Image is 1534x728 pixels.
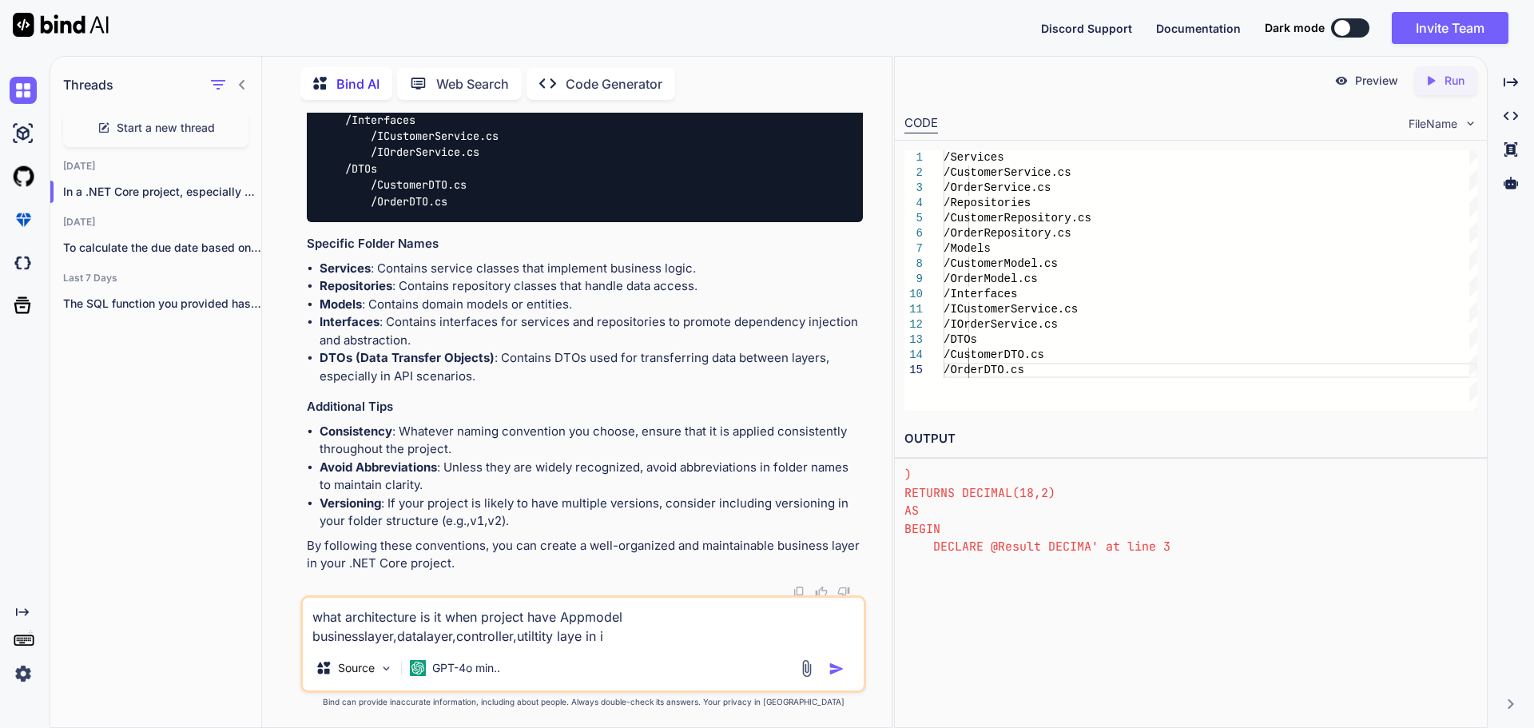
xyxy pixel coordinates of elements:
h1: Threads [63,75,113,94]
img: Pick Models [380,662,393,675]
img: GPT-4o mini [410,660,426,676]
div: 2 [904,165,923,181]
img: dislike [837,586,850,599]
p: Run [1445,73,1464,89]
span: /Interfaces [944,288,1017,300]
span: Documentation [1156,22,1241,35]
li: : Unless they are widely recognized, avoid abbreviations in folder names to maintain clarity. [320,459,863,495]
span: /IOrderService.cs [944,318,1058,331]
strong: Repositories [320,278,392,293]
img: settings [10,660,37,687]
li: : If your project is likely to have multiple versions, consider including versioning in your fold... [320,495,863,531]
p: To calculate the due date based on payme... [63,240,261,256]
p: Web Search [436,74,509,93]
li: : Contains repository classes that handle data access. [320,277,863,296]
li: : Contains domain models or entities. [320,296,863,314]
img: premium [10,206,37,233]
li: : Contains DTOs used for transferring data between layers, especially in API scenarios. [320,349,863,385]
h2: Last 7 Days [50,272,261,284]
strong: Consistency [320,424,392,439]
p: Preview [1355,73,1398,89]
img: like [815,586,828,599]
code: v2 [487,513,502,529]
h3: Additional Tips [307,398,863,416]
img: chat [10,77,37,104]
div: 8 [904,257,923,272]
div: 12 [904,317,923,332]
span: Dark mode [1265,20,1325,36]
span: /Repositories [944,197,1031,209]
span: /ICustomerService.cs [944,303,1078,316]
p: GPT-4o min.. [432,660,500,676]
p: Bind can provide inaccurate information, including about people. Always double-check its answers.... [300,696,866,708]
div: 5 [904,211,923,226]
div: 7 [904,241,923,257]
span: FileName [1409,116,1457,132]
img: copy [793,586,805,599]
span: /OrderDTO.cs [944,364,1024,376]
img: preview [1334,74,1349,88]
span: Start a new thread [117,120,215,136]
img: icon [829,661,844,677]
span: /CustomerRepository.cs [944,212,1091,225]
h2: [DATE] [50,160,261,173]
span: /Models [944,242,991,255]
strong: Models [320,296,362,312]
span: /OrderService.cs [944,181,1051,194]
p: Code Generator [566,74,662,93]
img: chevron down [1464,117,1477,130]
p: Bind AI [336,74,380,93]
div: CODE [904,114,938,133]
span: /CustomerModel.cs [944,257,1058,270]
pre: Error: Command failed: MYSQL_PWD=p43yxewbpe_43yzxjbaz timeout 7 mysql --table --host=mysql --user... [904,430,1477,556]
span: /DTOs [944,333,977,346]
div: 11 [904,302,923,317]
strong: Interfaces [320,314,380,329]
strong: Avoid Abbreviations [320,459,437,475]
h2: OUTPUT [895,420,1487,458]
strong: Services [320,261,371,276]
div: 1 [904,150,923,165]
strong: DTOs (Data Transfer Objects) [320,350,495,365]
h2: [DATE] [50,216,261,229]
button: Documentation [1156,20,1241,37]
div: 9 [904,272,923,287]
span: Discord Support [1041,22,1132,35]
p: In a .NET Core project, especially when ... [63,184,261,200]
img: githubLight [10,163,37,190]
div: 4 [904,196,923,211]
button: Discord Support [1041,20,1132,37]
div: 10 [904,287,923,302]
span: /CustomerDTO.cs [944,348,1044,361]
img: ai-studio [10,120,37,147]
p: The SQL function you provided has a synt... [63,296,261,312]
li: : Whatever naming convention you choose, ensure that it is applied consistently throughout the pr... [320,423,863,459]
p: By following these conventions, you can create a well-organized and maintainable business layer i... [307,537,863,573]
button: Invite Team [1392,12,1508,44]
li: : Contains service classes that implement business logic. [320,260,863,278]
span: /OrderModel.cs [944,273,1038,285]
h3: Specific Folder Names [307,235,863,253]
div: 3 [904,181,923,196]
img: darkCloudIdeIcon [10,249,37,276]
code: v1 [470,513,484,529]
div: 14 [904,348,923,363]
img: Bind AI [13,13,109,37]
strong: Versioning [320,495,381,511]
textarea: what architecture is it when project have Appmodel businesslayer,datalayer,controller,utiltity la... [303,598,864,646]
span: /OrderRepository.cs [944,227,1071,240]
img: attachment [797,659,816,678]
div: 15 [904,363,923,378]
div: 13 [904,332,923,348]
span: /CustomerService.cs [944,166,1071,179]
div: 6 [904,226,923,241]
span: /Services [944,151,1004,164]
li: : Contains interfaces for services and repositories to promote dependency injection and abstraction. [320,313,863,349]
p: Source [338,660,375,676]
